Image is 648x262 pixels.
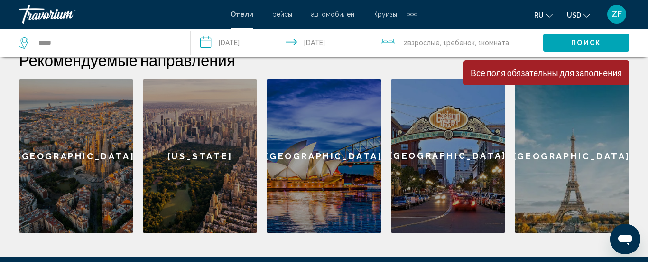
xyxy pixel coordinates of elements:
[604,4,629,24] button: User Menu
[407,7,417,22] button: Extra navigation items
[567,8,590,22] button: Change currency
[534,11,544,19] span: ru
[311,10,354,18] a: автомобилей
[471,68,622,78] div: Все поля обязательны для заполнения
[475,36,509,49] span: , 1
[404,36,440,49] span: 2
[571,39,601,47] span: Поиск
[391,79,505,233] div: [GEOGRAPHIC_DATA]
[440,36,475,49] span: , 1
[515,79,629,233] a: [GEOGRAPHIC_DATA]
[272,10,292,18] a: рейсы
[407,39,440,47] span: Взрослые
[481,39,509,47] span: Комната
[19,50,629,69] h2: Рекомендуемые направления
[567,11,581,19] span: USD
[19,79,133,233] a: [GEOGRAPHIC_DATA]
[611,10,622,19] span: ZF
[534,8,553,22] button: Change language
[267,79,381,233] a: [GEOGRAPHIC_DATA]
[231,10,253,18] a: Отели
[19,5,221,24] a: Travorium
[446,39,475,47] span: Ребенок
[373,10,397,18] a: Круизы
[143,79,257,233] a: [US_STATE]
[391,79,505,233] a: [GEOGRAPHIC_DATA]
[371,29,543,57] button: Travelers: 2 adults, 1 child
[610,224,640,254] iframe: Кнопка запуска окна обмена сообщениями
[543,34,629,51] button: Поиск
[191,29,372,57] button: Check-in date: Nov 10, 2025 Check-out date: Nov 11, 2025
